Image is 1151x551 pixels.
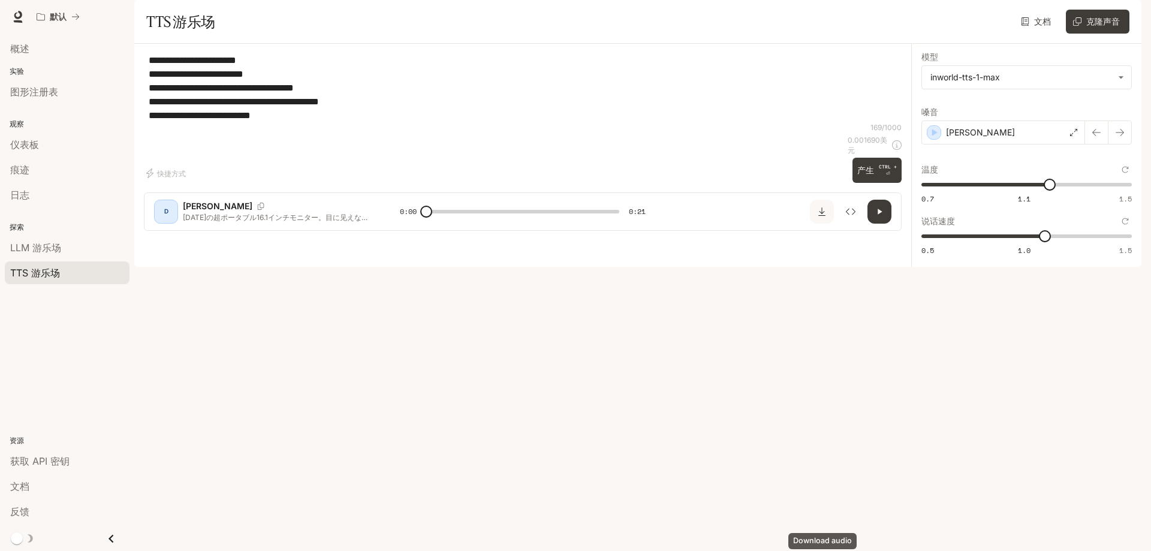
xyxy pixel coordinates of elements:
font: 0.001690 [848,136,880,144]
button: 复制语音ID [252,203,269,210]
font: 默认 [50,11,67,22]
button: 重置为默认值 [1119,215,1132,228]
font: 快捷方式 [157,169,186,178]
font: 文档 [1034,16,1051,26]
div: inworld-tts-1-max [922,66,1131,89]
button: 检查 [839,200,863,224]
button: 克隆声音 [1066,10,1129,34]
button: 下载音频 [810,200,834,224]
font: 温度 [921,164,938,174]
font: [PERSON_NAME] [946,127,1015,137]
font: 1.0 [1018,245,1031,255]
a: 文档 [1018,10,1056,34]
button: 所有工作区 [31,5,85,29]
font: 模型 [921,52,938,62]
font: ⏎ [886,171,890,176]
font: 1.1 [1018,194,1031,204]
font: inworld-tts-1-max [930,72,1000,82]
font: 1.5 [1119,245,1132,255]
font: 0.7 [921,194,934,204]
font: 0:21 [629,206,646,216]
font: D [164,207,168,215]
font: 克隆声音 [1086,16,1120,26]
font: 说话速度 [921,216,955,226]
font: 嗓音 [921,107,938,117]
font: [PERSON_NAME] [183,201,252,211]
font: TTS 游乐场 [146,13,215,31]
button: 产生CTRL +⏎ [852,158,902,182]
font: 1.5 [1119,194,1132,204]
font: [DATE]の超ポータブル16.1インチモニター。目に见えない内蔵キikkusuタンドで、どこでも使えます。ノートパソコンに接続するだけでモニターが瞬间に启动します。すごいと思いませんか？ 10... [183,213,370,284]
font: CTRL + [879,164,897,170]
font: 产生 [857,165,874,175]
font: 0:00 [400,206,417,216]
font: 169/1000 [870,123,902,132]
button: 重置为默认值 [1119,163,1132,176]
button: 快捷方式 [144,164,191,183]
div: Download audio [788,533,857,549]
font: 0.5 [921,245,934,255]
